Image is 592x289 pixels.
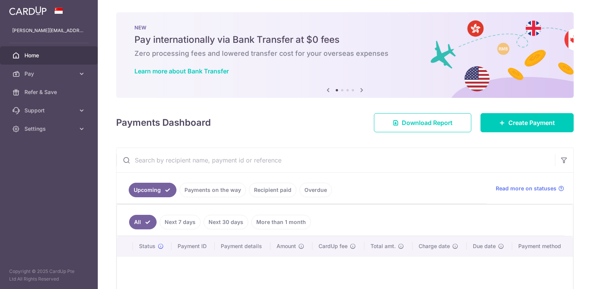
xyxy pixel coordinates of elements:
span: Settings [24,125,75,133]
p: [PERSON_NAME][EMAIL_ADDRESS][PERSON_NAME][DOMAIN_NAME] [12,27,86,34]
span: Create Payment [508,118,555,127]
span: Charge date [419,242,450,250]
h6: Zero processing fees and lowered transfer cost for your overseas expenses [134,49,555,58]
span: Read more on statuses [496,185,556,192]
th: Payment method [512,236,573,256]
span: CardUp fee [319,242,348,250]
a: Next 7 days [160,215,201,229]
span: Support [24,107,75,114]
img: CardUp [9,6,47,15]
img: Bank transfer banner [116,12,574,98]
th: Payment ID [171,236,215,256]
span: Refer & Save [24,88,75,96]
span: Total amt. [370,242,396,250]
h4: Payments Dashboard [116,116,211,130]
th: Payment details [215,236,270,256]
a: All [129,215,157,229]
span: Home [24,52,75,59]
a: Create Payment [480,113,574,132]
a: Upcoming [129,183,176,197]
a: More than 1 month [251,215,311,229]
h5: Pay internationally via Bank Transfer at $0 fees [134,34,555,46]
a: Learn more about Bank Transfer [134,67,229,75]
a: Payments on the way [180,183,246,197]
span: Download Report [402,118,453,127]
span: Status [139,242,155,250]
input: Search by recipient name, payment id or reference [116,148,555,172]
a: Next 30 days [204,215,248,229]
a: Download Report [374,113,471,132]
span: Due date [473,242,496,250]
span: Amount [277,242,296,250]
p: NEW [134,24,555,31]
a: Recipient paid [249,183,296,197]
span: Pay [24,70,75,78]
a: Read more on statuses [496,185,564,192]
a: Overdue [299,183,332,197]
